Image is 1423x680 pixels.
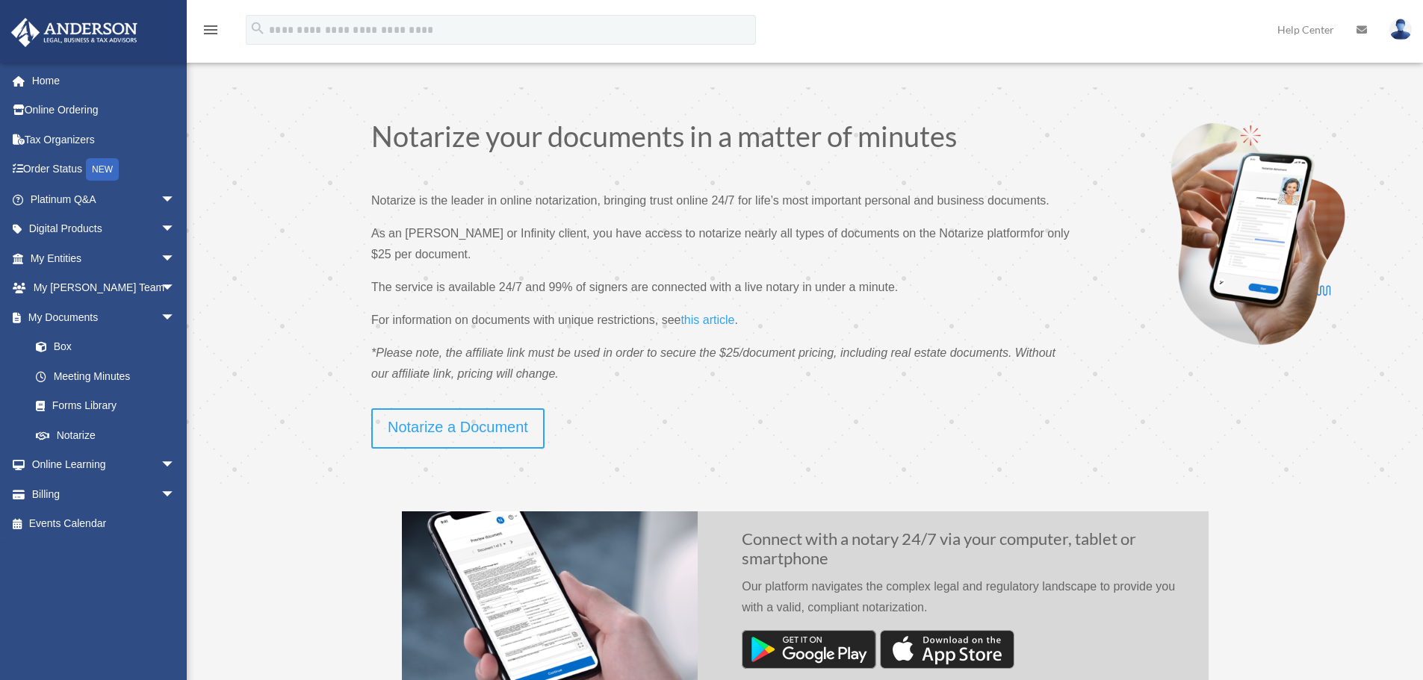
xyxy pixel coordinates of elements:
[10,509,198,539] a: Events Calendar
[161,214,190,245] span: arrow_drop_down
[10,214,198,244] a: Digital Productsarrow_drop_down
[371,281,898,293] span: The service is available 24/7 and 99% of signers are connected with a live notary in under a minute.
[1165,122,1351,346] img: Notarize-hero
[10,273,198,303] a: My [PERSON_NAME] Teamarrow_drop_down
[10,66,198,96] a: Home
[21,332,198,362] a: Box
[161,479,190,510] span: arrow_drop_down
[161,243,190,274] span: arrow_drop_down
[371,408,545,449] a: Notarize a Document
[1389,19,1412,40] img: User Pic
[10,155,198,185] a: Order StatusNEW
[681,314,734,334] a: this article
[21,361,198,391] a: Meeting Minutes
[161,273,190,304] span: arrow_drop_down
[21,391,198,421] a: Forms Library
[371,314,681,326] span: For information on documents with unique restrictions, see
[161,184,190,215] span: arrow_drop_down
[202,26,220,39] a: menu
[10,125,198,155] a: Tax Organizers
[10,450,198,480] a: Online Learningarrow_drop_down
[10,302,198,332] a: My Documentsarrow_drop_down
[371,194,1050,207] span: Notarize is the leader in online notarization, bringing trust online 24/7 for life’s most importa...
[371,227,1070,261] span: for only $25 per document.
[681,314,734,326] span: this article
[161,302,190,333] span: arrow_drop_down
[742,576,1185,630] p: Our platform navigates the complex legal and regulatory landscape to provide you with a valid, co...
[371,122,1076,157] h1: Notarize your documents in a matter of minutes
[10,184,198,214] a: Platinum Q&Aarrow_drop_down
[734,314,737,326] span: .
[86,158,119,181] div: NEW
[371,227,1030,240] span: As an [PERSON_NAME] or Infinity client, you have access to notarize nearly all types of documents...
[21,420,190,450] a: Notarize
[10,479,198,509] a: Billingarrow_drop_down
[10,96,198,125] a: Online Ordering
[7,18,142,47] img: Anderson Advisors Platinum Portal
[10,243,198,273] a: My Entitiesarrow_drop_down
[161,450,190,481] span: arrow_drop_down
[202,21,220,39] i: menu
[371,346,1055,380] span: *Please note, the affiliate link must be used in order to secure the $25/document pricing, includ...
[742,529,1185,576] h2: Connect with a notary 24/7 via your computer, tablet or smartphone
[249,20,266,37] i: search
